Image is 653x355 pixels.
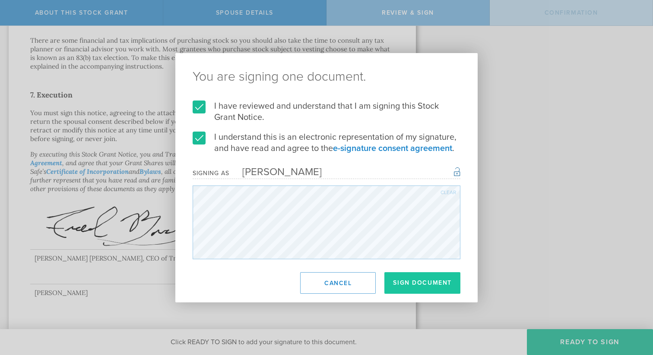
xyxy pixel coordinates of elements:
label: I have reviewed and understand that I am signing this Stock Grant Notice. [193,101,460,123]
button: Cancel [300,272,376,294]
div: [PERSON_NAME] [229,166,322,178]
ng-pluralize: You are signing one document. [193,70,460,83]
div: Signing as [193,170,229,177]
label: I understand this is an electronic representation of my signature, and have read and agree to the . [193,132,460,154]
a: e-signature consent agreement [333,143,452,154]
button: Sign Document [384,272,460,294]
